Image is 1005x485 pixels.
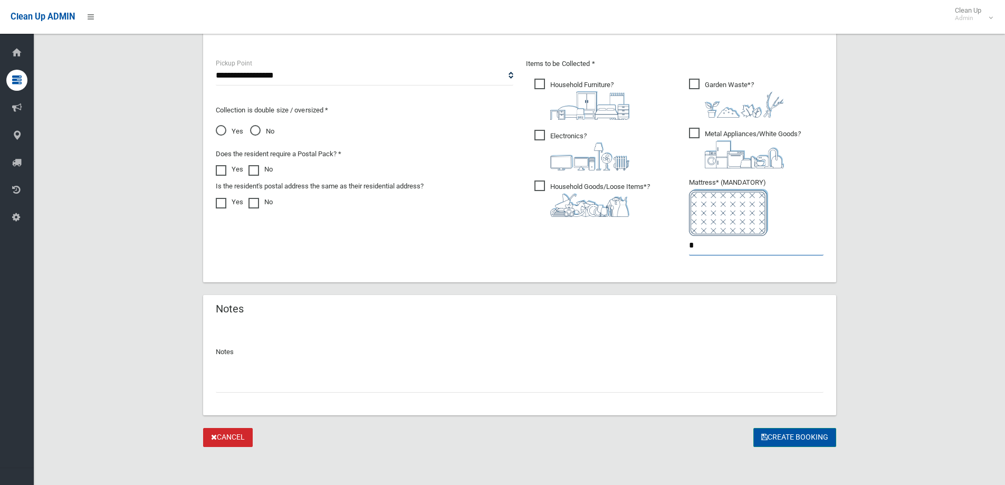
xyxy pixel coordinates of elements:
[203,428,253,448] a: Cancel
[11,12,75,22] span: Clean Up ADMIN
[216,180,424,193] label: Is the resident's postal address the same as their residential address?
[689,79,784,118] span: Garden Waste*
[216,346,824,358] p: Notes
[550,183,650,217] i: ?
[550,193,629,217] img: b13cc3517677393f34c0a387616ef184.png
[955,14,981,22] small: Admin
[705,140,784,168] img: 36c1b0289cb1767239cdd3de9e694f19.png
[216,125,243,138] span: Yes
[705,91,784,118] img: 4fd8a5c772b2c999c83690221e5242e0.png
[534,79,629,120] span: Household Furniture
[248,196,273,208] label: No
[950,6,992,22] span: Clean Up
[550,132,629,170] i: ?
[534,180,650,217] span: Household Goods/Loose Items*
[705,130,801,168] i: ?
[248,163,273,176] label: No
[550,81,629,120] i: ?
[550,91,629,120] img: aa9efdbe659d29b613fca23ba79d85cb.png
[203,299,256,319] header: Notes
[689,189,768,236] img: e7408bece873d2c1783593a074e5cb2f.png
[534,130,629,170] span: Electronics
[216,196,243,208] label: Yes
[216,163,243,176] label: Yes
[705,81,784,118] i: ?
[753,428,836,448] button: Create Booking
[689,128,801,168] span: Metal Appliances/White Goods
[216,148,341,160] label: Does the resident require a Postal Pack? *
[550,142,629,170] img: 394712a680b73dbc3d2a6a3a7ffe5a07.png
[689,178,824,236] span: Mattress* (MANDATORY)
[526,58,824,70] p: Items to be Collected *
[216,104,513,117] p: Collection is double size / oversized *
[250,125,274,138] span: No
